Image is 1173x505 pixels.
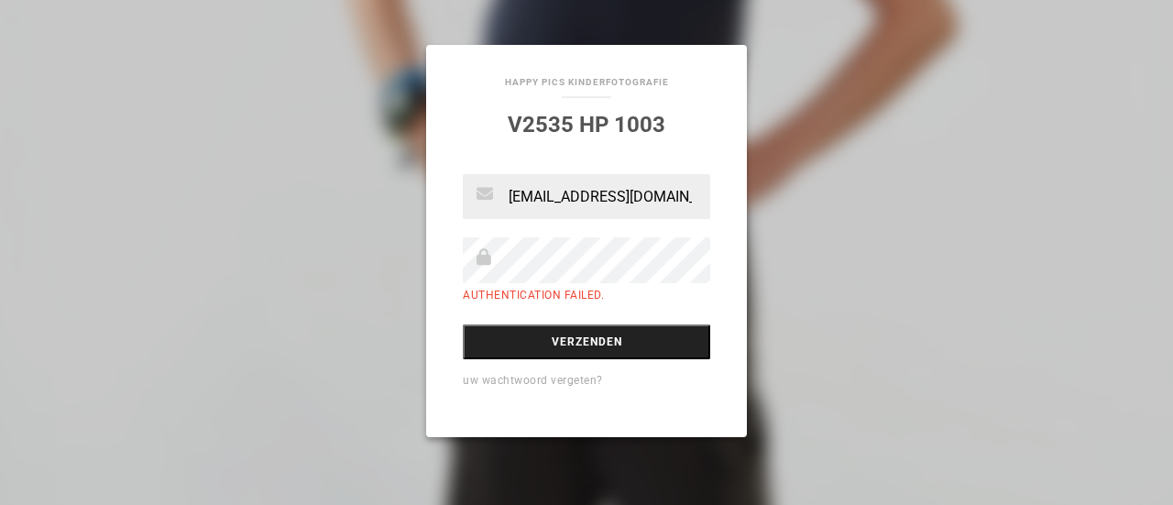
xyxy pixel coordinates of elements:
[463,289,604,302] label: Authentication failed.
[508,112,665,137] a: V2535 HP 1003
[463,324,710,359] input: Verzenden
[505,77,669,87] a: Happy Pics Kinderfotografie
[463,374,603,387] a: uw wachtwoord vergeten?
[463,174,710,219] input: Email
